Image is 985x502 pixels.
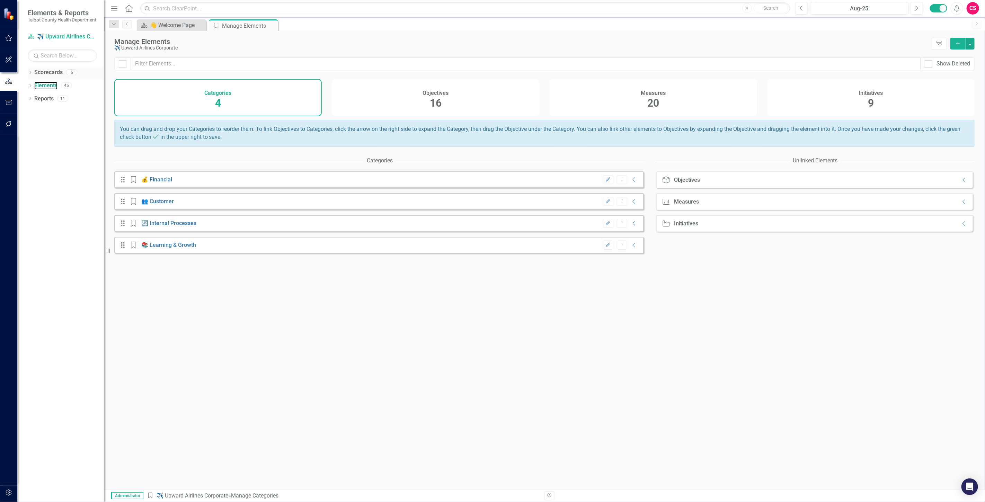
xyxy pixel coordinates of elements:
[763,5,778,11] span: Search
[61,83,72,89] div: 45
[3,8,16,20] img: ClearPoint Strategy
[57,96,68,101] div: 11
[647,97,659,109] span: 20
[157,492,228,499] a: ✈️ Upward Airlines Corporate
[423,90,449,96] h4: Objectives
[114,38,928,45] div: Manage Elements
[937,60,970,68] div: Show Deleted
[150,21,204,29] div: 👋 Welcome Page
[147,492,539,500] div: » Manage Categories
[66,70,77,75] div: 6
[28,50,97,62] input: Search Below...
[367,157,393,165] div: Categories
[28,33,97,41] a: ✈️ Upward Airlines Corporate
[204,90,231,96] h4: Categories
[674,221,698,227] div: Initiatives
[967,2,979,15] button: CS
[222,21,276,30] div: Manage Elements
[111,492,143,499] span: Administrator
[34,82,57,90] a: Elements
[810,2,908,15] button: Aug-25
[674,177,700,183] div: Objectives
[813,5,906,13] div: Aug-25
[141,176,172,183] a: 💰 Financial
[868,97,874,109] span: 9
[140,2,790,15] input: Search ClearPoint...
[141,198,174,205] a: 👥 Customer
[793,157,838,165] div: Unlinked Elements
[34,95,54,103] a: Reports
[28,17,96,23] small: Talbot County Health Department
[131,57,921,70] input: Filter Elements...
[430,97,442,109] span: 16
[961,478,978,495] div: Open Intercom Messenger
[674,199,699,205] div: Measures
[859,90,883,96] h4: Initiatives
[754,3,788,13] button: Search
[141,220,196,226] a: 🔄 Internal Processes
[114,120,975,147] div: You can drag and drop your Categories to reorder them. To link Objectives to Categories, click th...
[34,69,63,77] a: Scorecards
[114,45,928,51] div: ✈️ Upward Airlines Corporate
[28,9,96,17] span: Elements & Reports
[215,97,221,109] span: 4
[641,90,666,96] h4: Measures
[141,242,196,248] a: 📚 Learning & Growth
[139,21,204,29] a: 👋 Welcome Page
